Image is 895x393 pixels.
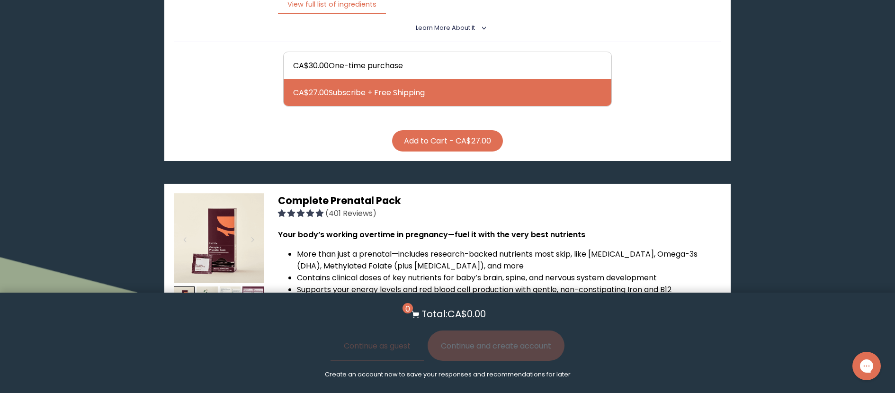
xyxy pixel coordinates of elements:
[403,303,413,313] span: 0
[278,229,585,240] strong: Your body’s working overtime in pregnancy—fuel it with the very best nutrients
[174,193,264,283] img: thumbnail image
[297,284,722,295] li: Supports your energy levels and red blood cell production with gentle, non-constipating Iron and B12
[297,248,722,272] li: More than just a prenatal—includes research-backed nutrients most skip, like [MEDICAL_DATA], Omeg...
[428,330,564,361] button: Continue and create account
[325,208,376,219] span: (401 Reviews)
[392,130,503,152] button: Add to Cart - CA$27.00
[278,208,325,219] span: 4.91 stars
[416,24,480,32] summary: Learn More About it <
[478,26,486,30] i: <
[848,348,886,384] iframe: Gorgias live chat messenger
[197,286,218,308] img: thumbnail image
[421,307,486,321] p: Total: CA$0.00
[416,24,475,32] span: Learn More About it
[242,286,264,308] img: thumbnail image
[331,330,424,361] button: Continue as guest
[325,370,571,379] p: Create an account now to save your responses and recommendations for later
[220,286,241,308] img: thumbnail image
[278,194,401,207] span: Complete Prenatal Pack
[174,286,195,308] img: thumbnail image
[297,272,722,284] li: Contains clinical doses of key nutrients for baby’s brain, spine, and nervous system development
